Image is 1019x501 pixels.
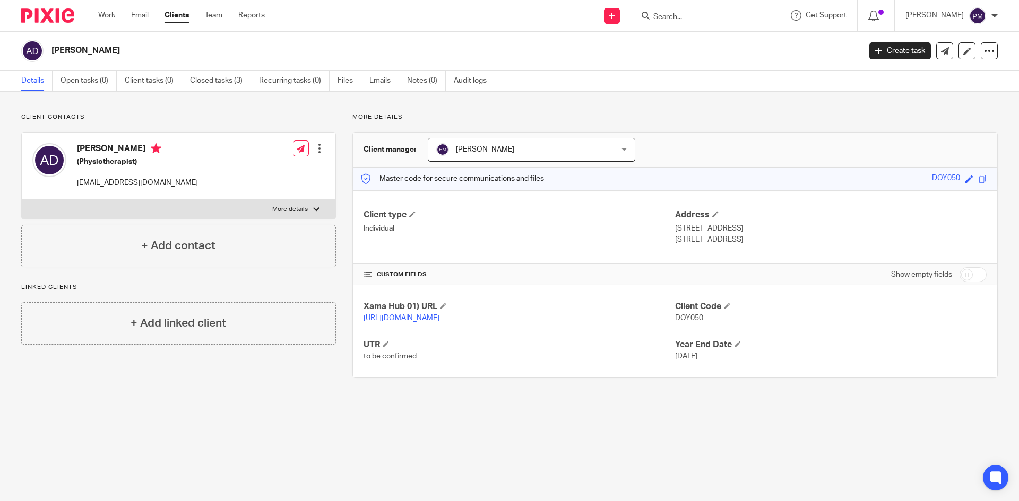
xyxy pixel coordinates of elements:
h4: Year End Date [675,339,987,350]
span: to be confirmed [364,353,417,360]
a: Details [21,71,53,91]
span: [PERSON_NAME] [456,146,514,153]
h4: Xama Hub 01) URL [364,301,675,312]
h4: + Add linked client [131,315,226,331]
h4: Client Code [675,301,987,312]
label: Show empty fields [891,269,952,280]
a: Notes (0) [407,71,446,91]
i: Primary [151,143,161,154]
a: Emails [369,71,399,91]
img: svg%3E [21,40,44,62]
p: More details [272,205,308,214]
h4: + Add contact [141,238,215,254]
a: Files [338,71,361,91]
img: svg%3E [969,7,986,24]
p: Individual [364,223,675,234]
p: Master code for secure communications and files [361,173,544,184]
h4: CUSTOM FIELDS [364,270,675,279]
a: Email [131,10,149,21]
a: Recurring tasks (0) [259,71,330,91]
img: svg%3E [436,143,449,156]
h4: [PERSON_NAME] [77,143,198,156]
p: [PERSON_NAME] [905,10,964,21]
h3: Client manager [364,144,417,155]
a: Client tasks (0) [125,71,182,91]
input: Search [652,13,748,22]
p: [STREET_ADDRESS] [675,234,987,245]
span: [DATE] [675,353,697,360]
img: Pixie [21,8,74,23]
a: Work [98,10,115,21]
span: Get Support [806,12,847,19]
span: DOY050 [675,314,703,322]
a: Create task [869,42,931,59]
a: Closed tasks (3) [190,71,251,91]
p: Client contacts [21,113,336,121]
p: Linked clients [21,283,336,292]
a: Audit logs [454,71,495,91]
div: DOY050 [932,173,960,185]
a: Team [205,10,222,21]
h4: UTR [364,339,675,350]
h4: Client type [364,209,675,221]
a: Open tasks (0) [61,71,117,91]
h2: [PERSON_NAME] [51,45,693,56]
h5: (Physiotherapist) [77,156,198,167]
a: Clients [165,10,189,21]
p: [EMAIL_ADDRESS][DOMAIN_NAME] [77,178,198,188]
p: [STREET_ADDRESS] [675,223,987,234]
a: Reports [238,10,265,21]
p: More details [352,113,998,121]
img: svg%3E [32,143,66,177]
a: [URL][DOMAIN_NAME] [364,314,439,322]
h4: Address [675,209,987,221]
